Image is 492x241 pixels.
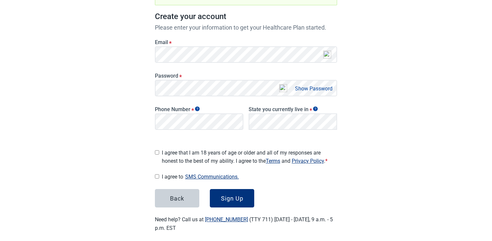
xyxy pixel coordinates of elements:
[323,51,331,59] img: npw-badge-icon-locked.svg
[292,158,324,164] a: Read our Privacy Policy
[313,107,318,111] span: Show tooltip
[155,189,199,207] button: Back
[205,216,248,223] a: [PHONE_NUMBER]
[170,195,184,202] div: Back
[162,149,337,165] span: I agree that I am 18 years of age or older and all of my responses are honest to the best of my a...
[155,106,243,112] label: Phone Number
[210,189,254,207] button: Sign Up
[155,23,337,32] p: Please enter your information to get your Healthcare Plan started.
[183,172,241,181] button: Show SMS communications details
[221,195,243,202] div: Sign Up
[266,158,280,164] a: Read our Terms of Service
[279,84,287,92] img: npw-badge-icon-locked.svg
[155,73,337,79] label: Password
[155,39,337,45] label: Email
[155,11,337,23] h1: Create your account
[155,216,333,231] label: Need help? Call us at (TTY 711) [DATE] - [DATE], 9 a.m. - 5 p.m. EST
[162,172,337,181] span: I agree to
[249,106,337,112] label: State you currently live in
[293,84,334,93] button: Show Password
[195,107,200,111] span: Show tooltip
